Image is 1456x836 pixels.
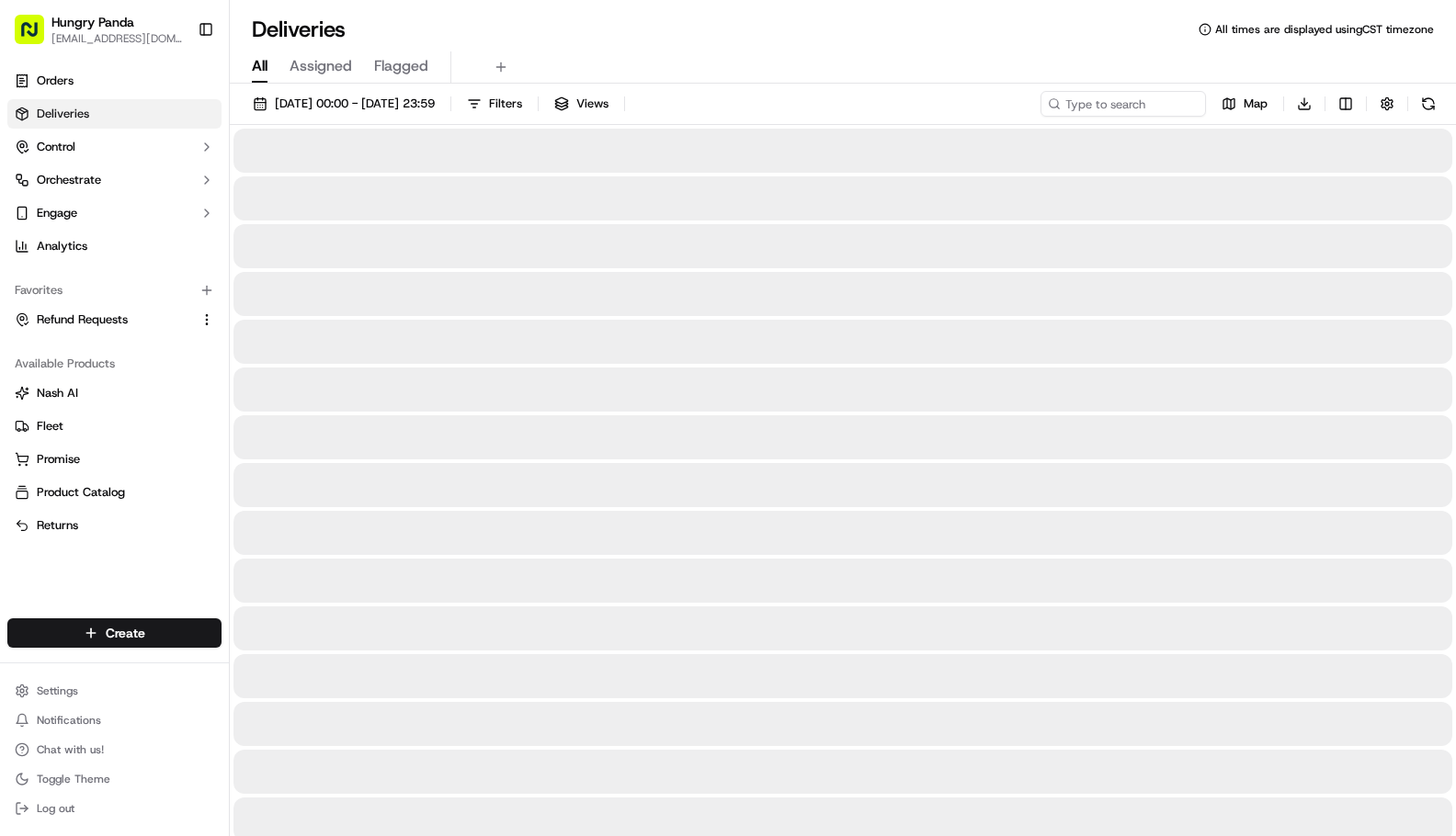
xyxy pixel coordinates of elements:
button: Map [1213,91,1276,117]
span: Filters [489,96,522,112]
span: Views [576,96,609,112]
span: Log out [37,801,74,816]
button: Toggle Theme [7,766,222,792]
a: Orders [7,66,222,96]
span: Notifications [37,713,101,728]
span: Chat with us! [37,742,104,757]
div: Favorites [7,276,222,305]
span: Assigned [290,55,352,77]
button: Views [546,91,617,117]
span: Create [106,624,145,642]
button: [EMAIL_ADDRESS][DOMAIN_NAME] [51,31,183,46]
span: Settings [37,683,78,698]
span: Analytics [37,238,87,254]
span: Orchestrate [37,172,101,188]
button: Returns [7,511,222,540]
span: Fleet [37,418,63,435]
h1: Deliveries [252,15,346,44]
button: Refresh [1416,91,1441,117]
span: [DATE] 00:00 - [DATE] 23:59 [275,96,435,112]
button: Notifications [7,707,222,733]
button: Engage [7,198,222,228]
button: Refund Requests [7,305,222,334]
button: Create [7,618,222,648]
a: Refund Requests [15,311,192,328]
a: Product Catalog [15,484,214,501]
a: Analytics [7,232,222,261]
span: Promise [37,451,80,468]
span: Flagged [374,55,428,77]
span: Map [1244,96,1268,112]
a: Nash AI [15,385,214,401]
button: Hungry Panda[EMAIL_ADDRESS][DOMAIN_NAME] [7,7,190,51]
button: Log out [7,796,222,821]
button: Product Catalog [7,478,222,507]
button: Hungry Panda [51,13,134,31]
button: Control [7,132,222,162]
button: Promise [7,445,222,474]
span: Control [37,139,75,155]
input: Type to search [1041,91,1206,117]
span: Returns [37,517,78,534]
span: Engage [37,205,77,221]
span: Nash AI [37,385,78,401]
span: Toggle Theme [37,772,110,786]
span: Deliveries [37,106,89,122]
a: Fleet [15,418,214,435]
button: [DATE] 00:00 - [DATE] 23:59 [245,91,443,117]
button: Nash AI [7,378,222,408]
span: Refund Requests [37,311,128,328]
button: Chat with us! [7,737,222,763]
button: Fleet [7,412,222,441]
a: Deliveries [7,99,222,129]
span: Product Catalog [37,484,125,501]
button: Orchestrate [7,165,222,195]
a: Promise [15,451,214,468]
span: All times are displayed using CST timezone [1215,22,1434,37]
span: All [252,55,267,77]
div: Available Products [7,349,222,378]
button: Filters [459,91,530,117]
button: Settings [7,678,222,704]
span: Orders [37,73,74,89]
a: Returns [15,517,214,534]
